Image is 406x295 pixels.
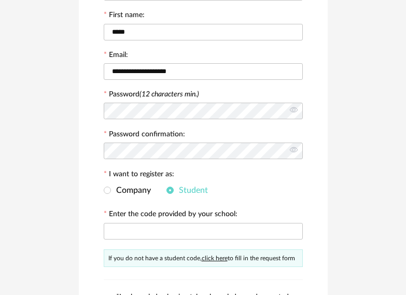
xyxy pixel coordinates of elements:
[174,186,208,194] span: Student
[104,11,145,21] label: First name:
[104,171,174,180] label: I want to register as:
[111,186,151,194] span: Company
[104,210,237,220] label: Enter the code provided by your school:
[139,91,199,98] i: (12 characters min.)
[104,131,185,140] label: Password confirmation:
[202,255,228,261] a: click here
[104,51,128,61] label: Email:
[109,91,199,98] label: Password
[104,249,303,267] div: If you do not have a student code, to fill in the request form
